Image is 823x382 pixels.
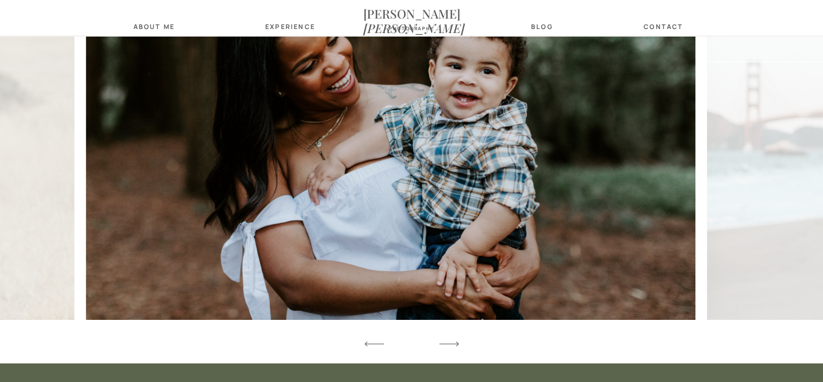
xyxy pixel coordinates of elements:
a: contact [641,23,687,30]
a: photography [382,26,441,33]
a: [PERSON_NAME][PERSON_NAME] [363,6,460,20]
a: Experience [265,23,311,30]
a: blog [525,23,560,30]
nav: [PERSON_NAME] [363,6,460,20]
a: about Me [130,23,178,30]
i: [PERSON_NAME] [363,20,465,36]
